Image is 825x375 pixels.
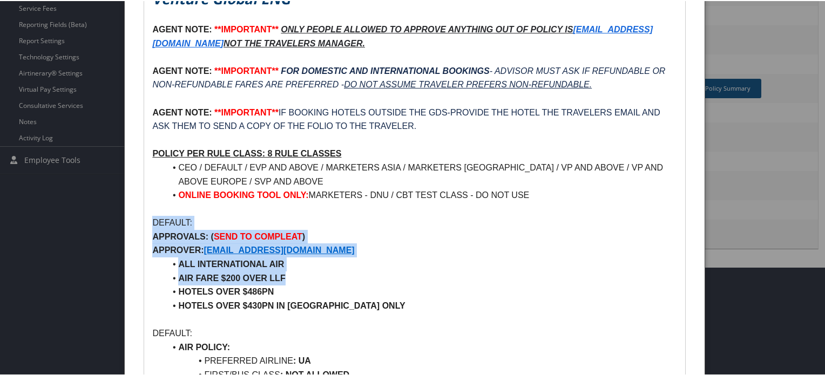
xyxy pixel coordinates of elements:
[293,355,311,364] strong: : UA
[152,24,212,33] strong: AGENT NOTE:
[211,231,214,240] strong: (
[204,244,355,254] a: [EMAIL_ADDRESS][DOMAIN_NAME]
[152,107,662,130] span: IF BOOKING HOTELS OUTSIDE THE GDS-PROVIDE THE HOTEL THE TRAVELERS EMAIL AND ASK THEM TO SEND A CO...
[152,231,208,240] strong: APPROVALS:
[152,325,677,339] p: DEFAULT:
[178,258,284,268] strong: ALL INTERNATIONAL AIR
[152,215,677,229] p: DEFAULT:
[281,65,489,74] em: FOR DOMESTIC AND INTERNATIONAL BOOKINGS
[152,148,341,157] u: POLICY PER RULE CLASS: 8 RULE CLASSES
[152,107,212,116] strong: AGENT NOTE:
[165,353,677,367] li: PREFERRED AIRLINE
[178,300,405,309] strong: HOTELS OVER $430PN IN [GEOGRAPHIC_DATA] ONLY
[214,231,302,240] strong: SEND TO COMPLEAT
[152,65,212,74] strong: AGENT NOTE:
[281,24,573,33] u: ONLY PEOPLE ALLOWED TO APPROVE ANYTHING OUT OF POLICY IS
[178,272,285,282] strong: AIR FARE $200 OVER LLF
[152,24,653,47] a: [EMAIL_ADDRESS][DOMAIN_NAME]
[165,160,677,187] li: CEO / DEFAULT / EVP AND ABOVE / MARKETERS ASIA / MARKETERS [GEOGRAPHIC_DATA] / VP AND ABOVE / VP ...
[178,189,308,199] strong: ONLINE BOOKING TOOL ONLY:
[178,342,230,351] strong: AIR POLICY:
[178,286,274,295] strong: HOTELS OVER $486PN
[165,187,677,201] li: MARKETERS - DNU / CBT TEST CLASS - DO NOT USE
[344,79,592,88] u: DO NOT ASSUME TRAVELER PREFERS NON-REFUNDABLE.
[152,244,204,254] strong: APPROVER:
[302,231,305,240] strong: )
[224,38,365,47] u: NOT THE TRAVELERS MANAGER.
